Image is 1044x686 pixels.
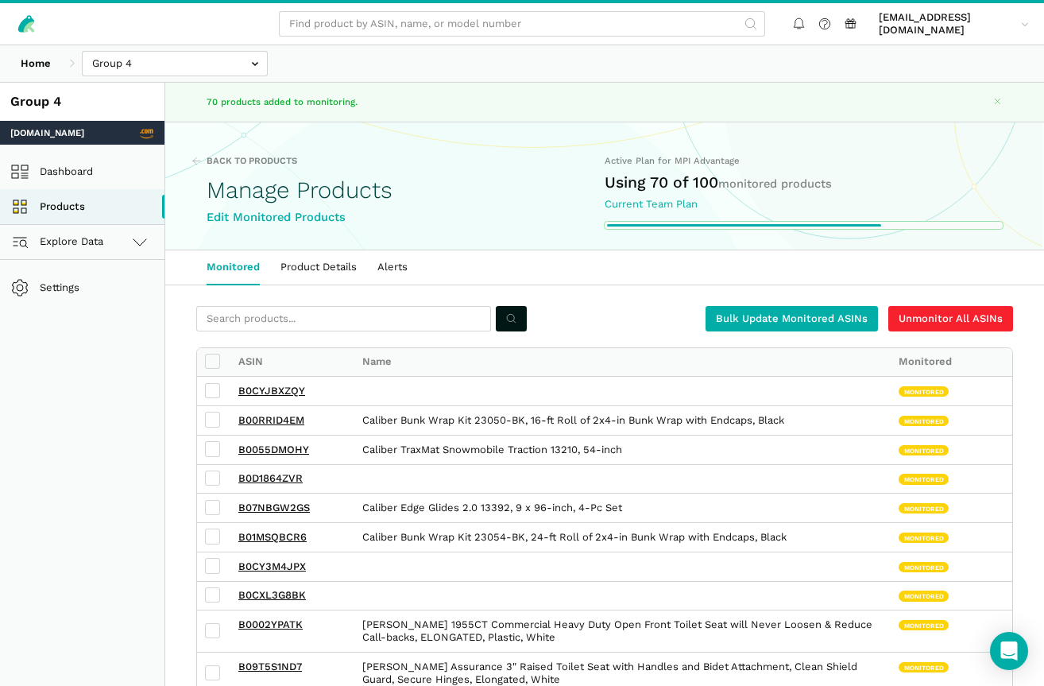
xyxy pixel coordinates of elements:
a: B0002YPATK [238,618,303,630]
span: Monitored [899,416,949,426]
span: Monitored [899,503,949,514]
div: Group 4 [10,93,154,111]
a: [EMAIL_ADDRESS][DOMAIN_NAME] [874,9,1034,40]
input: Search products... [196,306,491,332]
div: Caliber Bunk Wrap Kit 23050-BK, 16-ft Roll of 2x4-in Bunk Wrap with Endcaps, Black [352,406,888,435]
span: Monitored [899,386,949,397]
span: Explore Data [16,232,104,251]
div: Name [352,348,888,377]
p: 70 products added to monitoring. [207,95,568,109]
span: Monitored [899,620,949,630]
span: monitored products [718,176,832,191]
a: B0055DMOHY [238,444,309,455]
span: Monitored [899,445,949,455]
div: [PERSON_NAME] 1955CT Commercial Heavy Duty Open Front Toilet Seat will Never Loosen & Reduce Call... [352,610,888,652]
div: Edit Monitored Products [207,208,605,227]
a: B0CYJBXZQY [238,385,305,397]
a: B07NBGW2GS [238,502,310,514]
h1: Manage Products [207,177,605,203]
a: B01MSQBCR6 [238,531,307,543]
span: Back to Products [207,154,297,167]
div: Current Team Plan [605,198,870,211]
span: Monitored [899,474,949,484]
a: B0CY3M4JPX [238,560,306,572]
span: Monitored [899,533,949,543]
span: [EMAIL_ADDRESS][DOMAIN_NAME] [879,11,1015,37]
input: Find product by ASIN, name, or model number [279,11,765,37]
span: Monitored [899,591,949,601]
a: Back to Products [191,154,298,167]
button: Close [988,93,1007,111]
a: Bulk Update Monitored ASINs [706,306,878,332]
a: B0D1864ZVR [238,472,303,484]
div: Caliber Edge Glides 2.0 13392, 9 x 96-inch, 4-Pc Set [352,494,888,522]
a: B0CXL3G8BK [238,589,306,601]
div: Active Plan for MPI Advantage [605,154,1003,167]
div: Open Intercom Messenger [990,632,1028,670]
span: Monitored [899,562,949,572]
a: Home [10,51,61,77]
input: Group 4 [82,51,268,77]
span: [DOMAIN_NAME] [10,126,84,139]
a: Alerts [367,250,418,284]
a: Product Details [270,250,367,284]
a: Monitored [196,250,270,284]
a: B00RRID4EM [238,414,304,426]
div: Caliber Bunk Wrap Kit 23054-BK, 24-ft Roll of 2x4-in Bunk Wrap with Endcaps, Black [352,523,888,552]
div: Caliber TraxMat Snowmobile Traction 13210, 54-inch [352,436,888,464]
a: Unmonitor All ASINs [888,306,1013,332]
span: Monitored [899,662,949,672]
div: ASIN [228,348,352,377]
span: Using 70 of 100 [605,173,832,192]
div: Monitored [888,348,1012,377]
a: B09T5S1ND7 [238,661,302,672]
